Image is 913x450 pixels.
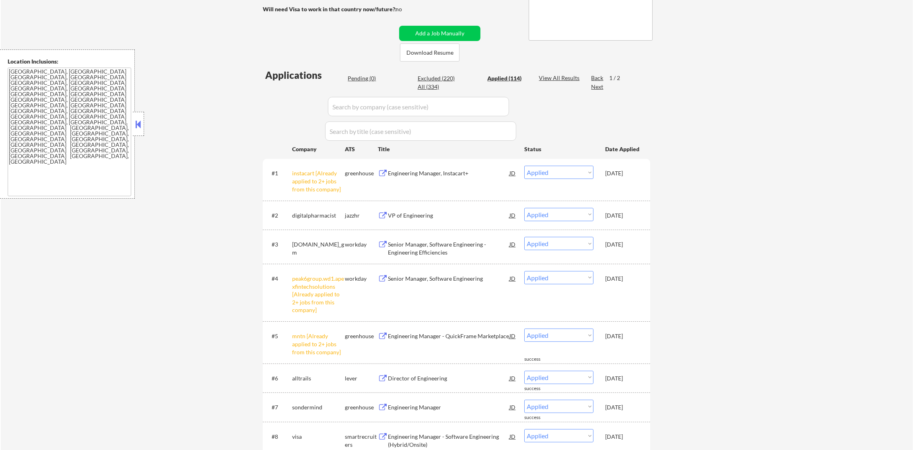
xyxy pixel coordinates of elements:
[292,212,345,220] div: digitalpharmacist
[292,145,345,153] div: Company
[345,145,378,153] div: ATS
[345,240,378,249] div: workday
[509,237,517,251] div: JD
[605,433,641,441] div: [DATE]
[418,74,458,82] div: Excluded (220)
[388,403,509,411] div: Engineering Manager
[8,58,132,66] div: Location Inclusions:
[292,275,345,314] div: peak6group.wd1.apexfintechsolutions [Already applied to 2+ jobs from this company]
[524,356,556,363] div: success
[605,275,641,283] div: [DATE]
[605,374,641,382] div: [DATE]
[591,74,604,82] div: Back
[399,26,480,41] button: Add a Job Manually
[328,97,509,116] input: Search by company (case sensitive)
[487,74,528,82] div: Applied (114)
[292,332,345,356] div: mntn [Already applied to 2+ jobs from this company]
[272,374,286,382] div: #6
[418,83,458,91] div: All (334)
[272,433,286,441] div: #8
[272,403,286,411] div: #7
[388,240,509,256] div: Senior Manager, Software Engineering - Engineering Efficiencies
[509,400,517,414] div: JD
[509,166,517,180] div: JD
[524,385,556,392] div: success
[388,275,509,283] div: Senior Manager, Software Engineering
[388,169,509,177] div: Engineering Manager, Instacart+
[605,212,641,220] div: [DATE]
[396,5,418,13] div: no
[292,403,345,411] div: sondermind
[348,74,388,82] div: Pending (0)
[265,70,345,80] div: Applications
[388,374,509,382] div: Director of Engineering
[539,74,582,82] div: View All Results
[524,142,594,156] div: Status
[345,433,378,448] div: smartrecruiters
[292,240,345,256] div: [DOMAIN_NAME]_gm
[292,374,345,382] div: alltrails
[524,414,556,421] div: success
[388,433,509,448] div: Engineering Manager - Software Engineering (Hybrid/Onsite)
[509,429,517,444] div: JD
[378,145,517,153] div: Title
[263,6,397,12] strong: Will need Visa to work in that country now/future?:
[345,374,378,382] div: lever
[272,240,286,249] div: #3
[605,240,641,249] div: [DATE]
[292,169,345,193] div: instacart [Already applied to 2+ jobs from this company]
[509,271,517,286] div: JD
[345,169,378,177] div: greenhouse
[325,121,516,141] input: Search by title (case sensitive)
[388,212,509,220] div: VP of Engineering
[272,212,286,220] div: #2
[272,332,286,340] div: #5
[345,275,378,283] div: workday
[591,83,604,91] div: Next
[509,329,517,343] div: JD
[292,433,345,441] div: visa
[605,145,641,153] div: Date Applied
[509,208,517,222] div: JD
[272,275,286,283] div: #4
[345,332,378,340] div: greenhouse
[345,403,378,411] div: greenhouse
[605,332,641,340] div: [DATE]
[509,371,517,385] div: JD
[609,74,628,82] div: 1 / 2
[605,169,641,177] div: [DATE]
[345,212,378,220] div: jazzhr
[605,403,641,411] div: [DATE]
[400,43,460,62] button: Download Resume
[272,169,286,177] div: #1
[388,332,509,340] div: Engineering Manager - QuickFrame Marketplace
